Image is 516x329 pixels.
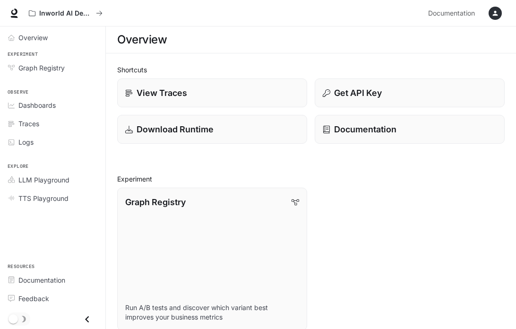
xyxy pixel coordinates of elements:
[9,313,18,324] span: Dark mode toggle
[117,115,307,144] a: Download Runtime
[125,303,299,322] p: Run A/B tests and discover which variant best improves your business metrics
[25,4,107,23] button: All workspaces
[117,30,167,49] h1: Overview
[18,100,56,110] span: Dashboards
[117,78,307,107] a: View Traces
[334,87,382,99] p: Get API Key
[4,290,102,307] a: Feedback
[18,193,69,203] span: TTS Playground
[18,137,34,147] span: Logs
[4,115,102,132] a: Traces
[4,134,102,150] a: Logs
[4,272,102,288] a: Documentation
[137,123,214,136] p: Download Runtime
[4,60,102,76] a: Graph Registry
[125,196,186,208] p: Graph Registry
[4,172,102,188] a: LLM Playground
[117,65,505,75] h2: Shortcuts
[18,275,65,285] span: Documentation
[4,29,102,46] a: Overview
[18,33,48,43] span: Overview
[18,63,65,73] span: Graph Registry
[315,78,505,107] button: Get API Key
[428,8,475,19] span: Documentation
[4,97,102,113] a: Dashboards
[4,190,102,207] a: TTS Playground
[137,87,187,99] p: View Traces
[315,115,505,144] a: Documentation
[77,310,98,329] button: Close drawer
[18,119,39,129] span: Traces
[39,9,92,17] p: Inworld AI Demos
[334,123,396,136] p: Documentation
[117,174,505,184] h2: Experiment
[18,175,69,185] span: LLM Playground
[424,4,482,23] a: Documentation
[18,294,49,303] span: Feedback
